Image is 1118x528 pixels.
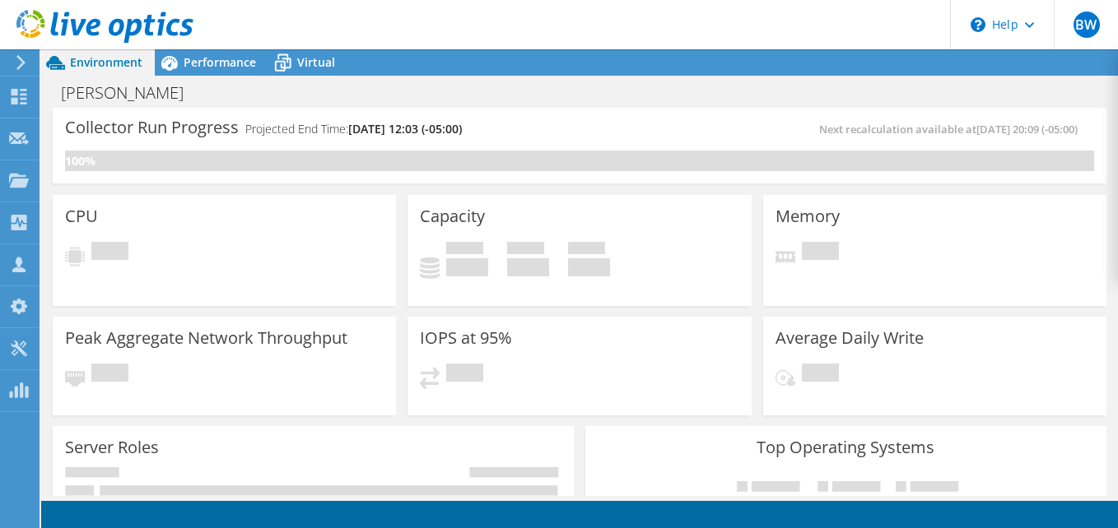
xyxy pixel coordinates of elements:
[70,54,142,70] span: Environment
[971,17,985,32] svg: \n
[420,207,485,225] h3: Capacity
[568,258,610,276] h4: 0 GiB
[819,122,1086,137] span: Next recalculation available at
[245,120,462,138] h4: Projected End Time:
[184,54,256,70] span: Performance
[802,242,839,264] span: Pending
[776,207,840,225] h3: Memory
[420,329,512,347] h3: IOPS at 95%
[65,329,347,347] h3: Peak Aggregate Network Throughput
[54,84,209,102] h1: [PERSON_NAME]
[65,207,98,225] h3: CPU
[91,364,128,386] span: Pending
[568,242,605,258] span: Total
[65,438,159,456] h3: Server Roles
[802,364,839,386] span: Pending
[446,242,483,258] span: Used
[598,438,1094,456] h3: Top Operating Systems
[507,242,544,258] span: Free
[297,54,335,70] span: Virtual
[1074,12,1100,38] span: BW
[446,258,488,276] h4: 0 GiB
[507,258,549,276] h4: 0 GiB
[776,329,924,347] h3: Average Daily Write
[91,242,128,264] span: Pending
[446,364,483,386] span: Pending
[348,121,462,137] span: [DATE] 12:03 (-05:00)
[976,122,1078,137] span: [DATE] 20:09 (-05:00)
